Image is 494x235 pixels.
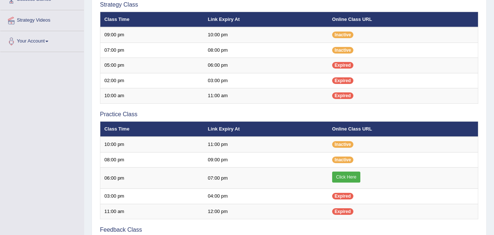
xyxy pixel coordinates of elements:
td: 10:00 pm [100,137,204,152]
a: Click Here [332,172,360,183]
td: 12:00 pm [204,204,328,219]
td: 10:00 am [100,88,204,104]
span: Inactive [332,47,354,54]
td: 03:00 pm [204,73,328,88]
td: 03:00 pm [100,189,204,204]
td: 07:00 pm [100,43,204,58]
td: 07:00 pm [204,168,328,189]
td: 09:00 pm [100,27,204,43]
span: Expired [332,62,353,69]
a: Your Account [0,31,84,49]
th: Link Expiry At [204,12,328,27]
span: Expired [332,92,353,99]
span: Expired [332,208,353,215]
td: 11:00 pm [204,137,328,152]
td: 02:00 pm [100,73,204,88]
th: Online Class URL [328,121,478,137]
td: 09:00 pm [204,152,328,168]
td: 11:00 am [100,204,204,219]
span: Expired [332,77,353,84]
span: Inactive [332,141,354,148]
th: Class Time [100,121,204,137]
td: 05:00 pm [100,58,204,73]
td: 06:00 pm [100,168,204,189]
h3: Feedback Class [100,227,478,233]
td: 11:00 am [204,88,328,104]
th: Class Time [100,12,204,27]
td: 08:00 pm [100,152,204,168]
th: Link Expiry At [204,121,328,137]
th: Online Class URL [328,12,478,27]
span: Inactive [332,32,354,38]
span: Expired [332,193,353,199]
span: Inactive [332,157,354,163]
td: 08:00 pm [204,43,328,58]
a: Strategy Videos [0,10,84,29]
h3: Practice Class [100,111,478,118]
td: 06:00 pm [204,58,328,73]
td: 10:00 pm [204,27,328,43]
td: 04:00 pm [204,189,328,204]
h3: Strategy Class [100,1,478,8]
